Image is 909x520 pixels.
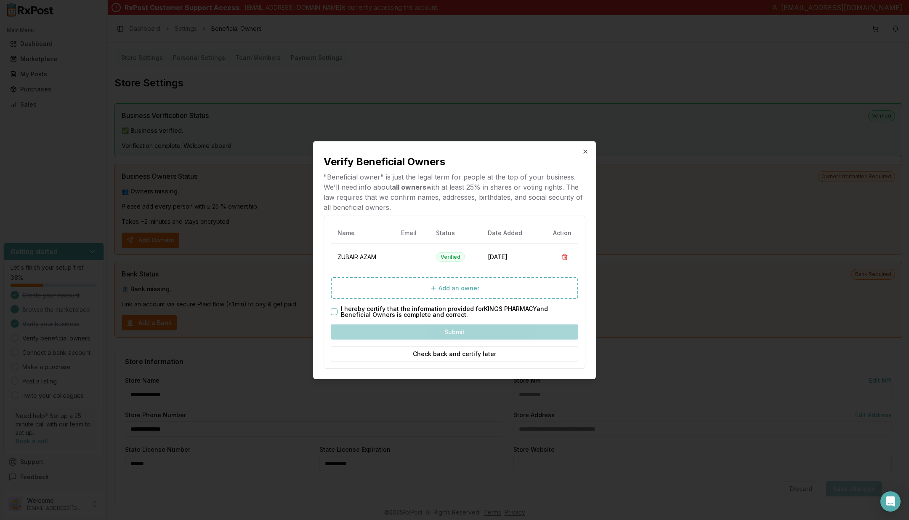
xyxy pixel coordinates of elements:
[324,155,585,169] h2: Verify Beneficial Owners
[341,306,578,317] label: I hereby certify that the information provided for KINGS PHARMACY and Beneficial Owners is comple...
[481,223,539,243] th: Date Added
[481,243,539,271] td: [DATE]
[394,223,430,243] th: Email
[324,172,585,212] p: "Beneficial owner" is just the legal term for people at the top of your business. We'll need info...
[436,252,465,261] div: Verified
[540,223,578,243] th: Action
[558,250,571,263] button: Delete owner
[429,223,481,243] th: Status
[331,223,394,243] th: Name
[331,346,578,361] button: Check back and certify later
[392,183,426,191] b: all owners
[331,243,394,271] td: ZUBAIR AZAM
[331,277,578,299] button: Add an owner
[439,284,479,292] span: Add an owner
